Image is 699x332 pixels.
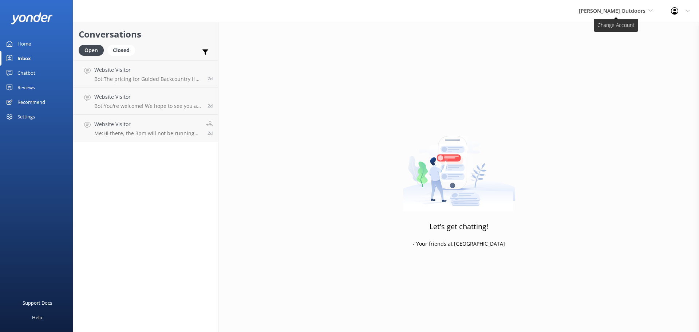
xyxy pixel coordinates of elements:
[94,120,201,128] h4: Website Visitor
[208,75,213,82] span: Sep 15 2025 03:56pm (UTC +12:00) Pacific/Auckland
[94,93,202,101] h4: Website Visitor
[413,240,505,248] p: - Your friends at [GEOGRAPHIC_DATA]
[17,95,45,109] div: Recommend
[107,45,135,56] div: Closed
[73,60,218,87] a: Website VisitorBot:The pricing for Guided Backcountry Heli Fly Fishing varies depending on group ...
[79,27,213,41] h2: Conversations
[79,46,107,54] a: Open
[94,76,202,82] p: Bot: The pricing for Guided Backcountry Heli Fly Fishing varies depending on group size and custo...
[208,130,213,136] span: Sep 15 2025 09:30am (UTC +12:00) Pacific/Auckland
[94,66,202,74] h4: Website Visitor
[17,80,35,95] div: Reviews
[32,310,42,325] div: Help
[79,45,104,56] div: Open
[107,46,139,54] a: Closed
[579,7,645,14] span: [PERSON_NAME] Outdoors
[73,87,218,115] a: Website VisitorBot:You're welcome! We hope to see you at [PERSON_NAME] Outdoors soon!2d
[430,221,488,233] h3: Let's get chatting!
[17,51,31,66] div: Inbox
[11,12,53,24] img: yonder-white-logo.png
[17,66,35,80] div: Chatbot
[403,121,515,212] img: artwork of a man stealing a conversation from at giant smartphone
[94,103,202,109] p: Bot: You're welcome! We hope to see you at [PERSON_NAME] Outdoors soon!
[17,109,35,124] div: Settings
[17,36,31,51] div: Home
[208,103,213,109] span: Sep 15 2025 10:15am (UTC +12:00) Pacific/Auckland
[94,130,201,137] p: Me: Hi there, the 3pm will not be running that day but the 10.30 and 1.00pm will be !!
[73,115,218,142] a: Website VisitorMe:Hi there, the 3pm will not be running that day but the 10.30 and 1.00pm will be...
[23,296,52,310] div: Support Docs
